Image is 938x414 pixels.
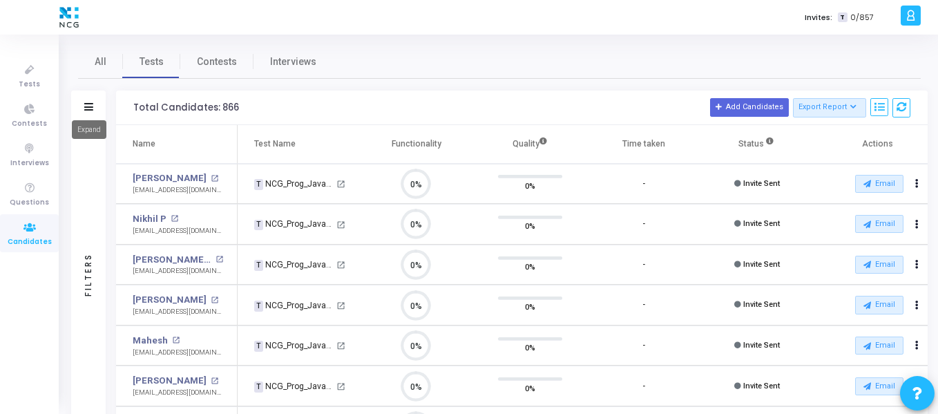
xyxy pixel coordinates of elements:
[793,98,867,117] button: Export Report
[238,125,359,164] th: Test Name
[336,301,345,310] mat-icon: open_in_new
[743,179,780,188] span: Invite Sent
[743,219,780,228] span: Invite Sent
[360,125,474,164] th: Functionality
[525,341,535,355] span: 0%
[254,339,334,352] div: NCG_Prog_JavaFS_2025_Test
[133,212,166,226] a: Nikhil P
[907,296,926,315] button: Actions
[254,299,334,312] div: NCG_Prog_JavaFS_2025_Test
[133,102,239,113] div: Total Candidates: 866
[254,218,334,230] div: NCG_Prog_JavaFS_2025_Test
[336,341,345,350] mat-icon: open_in_new
[8,236,52,248] span: Candidates
[254,301,263,312] span: T
[855,256,903,274] button: Email
[82,198,95,350] div: Filters
[133,171,207,185] a: [PERSON_NAME]
[814,125,928,164] th: Actions
[254,178,334,190] div: NCG_Prog_JavaFS_2025_Test
[336,261,345,270] mat-icon: open_in_new
[473,125,587,164] th: Quality
[254,220,263,231] span: T
[140,55,164,69] span: Tests
[211,297,218,304] mat-icon: open_in_new
[10,197,49,209] span: Questions
[133,226,223,236] div: [EMAIL_ADDRESS][DOMAIN_NAME]
[622,136,665,151] div: Time taken
[642,381,645,393] div: -
[855,377,903,395] button: Email
[133,136,155,151] div: Name
[133,334,168,348] a: Mahesh
[133,185,223,196] div: [EMAIL_ADDRESS][DOMAIN_NAME]
[254,380,334,393] div: NCG_Prog_JavaFS_2025_Test
[855,215,903,233] button: Email
[907,255,926,274] button: Actions
[133,293,207,307] a: [PERSON_NAME]
[254,260,263,271] span: T
[907,215,926,234] button: Actions
[525,219,535,233] span: 0%
[254,341,263,352] span: T
[855,175,903,193] button: Email
[855,337,903,355] button: Email
[133,374,207,388] a: [PERSON_NAME]
[133,307,223,317] div: [EMAIL_ADDRESS][DOMAIN_NAME]
[56,3,82,31] img: logo
[270,55,316,69] span: Interviews
[907,174,926,194] button: Actions
[710,98,789,116] button: Add Candidates
[525,381,535,395] span: 0%
[805,12,832,23] label: Invites:
[855,296,903,314] button: Email
[850,12,874,23] span: 0/857
[254,382,263,393] span: T
[642,218,645,230] div: -
[700,125,814,164] th: Status
[336,180,345,189] mat-icon: open_in_new
[907,336,926,355] button: Actions
[642,178,645,190] div: -
[197,55,237,69] span: Contests
[743,300,780,309] span: Invite Sent
[10,158,49,169] span: Interviews
[525,300,535,314] span: 0%
[211,377,218,385] mat-icon: open_in_new
[838,12,847,23] span: T
[171,215,178,223] mat-icon: open_in_new
[336,220,345,229] mat-icon: open_in_new
[743,382,780,391] span: Invite Sent
[133,266,223,276] div: [EMAIL_ADDRESS][DOMAIN_NAME]
[525,260,535,274] span: 0%
[254,179,263,190] span: T
[525,178,535,192] span: 0%
[19,79,40,91] span: Tests
[254,258,334,271] div: NCG_Prog_JavaFS_2025_Test
[172,337,180,344] mat-icon: open_in_new
[743,341,780,350] span: Invite Sent
[211,175,218,182] mat-icon: open_in_new
[336,382,345,391] mat-icon: open_in_new
[95,55,106,69] span: All
[642,259,645,271] div: -
[133,253,212,267] a: [PERSON_NAME] Manimtsmech04gmailcom
[642,299,645,311] div: -
[133,388,223,398] div: [EMAIL_ADDRESS][DOMAIN_NAME]
[216,256,223,263] mat-icon: open_in_new
[133,348,223,358] div: [EMAIL_ADDRESS][DOMAIN_NAME]
[743,260,780,269] span: Invite Sent
[12,118,47,130] span: Contests
[72,120,106,139] div: Expand
[642,340,645,352] div: -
